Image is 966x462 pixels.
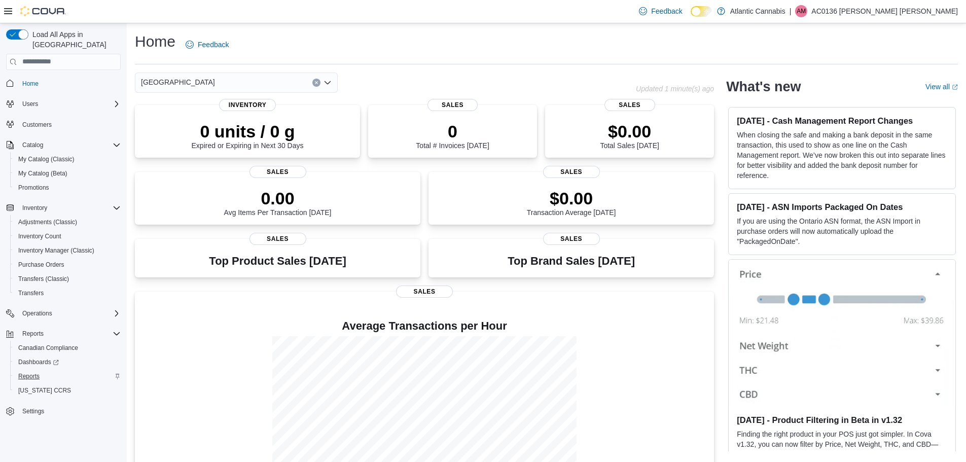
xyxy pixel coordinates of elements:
span: Sales [604,99,655,111]
a: Purchase Orders [14,259,68,271]
button: Catalog [2,138,125,152]
button: Transfers [10,286,125,300]
button: Customers [2,117,125,132]
span: Users [22,100,38,108]
span: Promotions [18,184,49,192]
button: Adjustments (Classic) [10,215,125,229]
span: Sales [543,166,600,178]
p: $0.00 [527,188,616,208]
span: Catalog [22,141,43,149]
a: Adjustments (Classic) [14,216,81,228]
input: Dark Mode [691,6,712,17]
div: AC0136 McGreeghan Emma [795,5,807,17]
span: Inventory Count [18,232,61,240]
span: Inventory [219,99,276,111]
span: Load All Apps in [GEOGRAPHIC_DATA] [28,29,121,50]
p: 0 units / 0 g [192,121,304,141]
a: View allExternal link [925,83,958,91]
span: Reports [14,370,121,382]
h3: [DATE] - ASN Imports Packaged On Dates [737,202,947,212]
span: AM [797,5,806,17]
span: Settings [18,405,121,417]
span: Reports [22,330,44,338]
a: Feedback [182,34,233,55]
a: Transfers (Classic) [14,273,73,285]
a: Inventory Manager (Classic) [14,244,98,257]
h3: [DATE] - Cash Management Report Changes [737,116,947,126]
a: Reports [14,370,44,382]
button: Inventory Manager (Classic) [10,243,125,258]
span: Operations [18,307,121,319]
span: Users [18,98,121,110]
h2: What's new [726,79,801,95]
span: My Catalog (Classic) [14,153,121,165]
h3: Top Brand Sales [DATE] [508,255,635,267]
button: Reports [18,328,48,340]
button: Operations [18,307,56,319]
span: My Catalog (Beta) [14,167,121,180]
a: Canadian Compliance [14,342,82,354]
h1: Home [135,31,175,52]
button: Reports [2,327,125,341]
a: My Catalog (Classic) [14,153,79,165]
span: Reports [18,328,121,340]
img: Cova [20,6,66,16]
p: When closing the safe and making a bank deposit in the same transaction, this used to show as one... [737,130,947,181]
button: Open list of options [324,79,332,87]
button: Promotions [10,181,125,195]
span: Inventory [22,204,47,212]
span: Feedback [651,6,682,16]
button: Catalog [18,139,47,151]
span: Reports [18,372,40,380]
div: Expired or Expiring in Next 30 Days [192,121,304,150]
p: | [790,5,792,17]
a: My Catalog (Beta) [14,167,71,180]
button: Canadian Compliance [10,341,125,355]
p: AC0136 [PERSON_NAME] [PERSON_NAME] [811,5,958,17]
button: Clear input [312,79,320,87]
div: Avg Items Per Transaction [DATE] [224,188,332,217]
a: Promotions [14,182,53,194]
a: Transfers [14,287,48,299]
span: Inventory Manager (Classic) [18,246,94,255]
span: Dashboards [18,358,59,366]
a: Customers [18,119,56,131]
span: Purchase Orders [18,261,64,269]
span: Transfers (Classic) [18,275,69,283]
nav: Complex example [6,72,121,445]
span: Sales [249,166,306,178]
span: Adjustments (Classic) [14,216,121,228]
span: Sales [543,233,600,245]
span: Inventory Count [14,230,121,242]
span: Dashboards [14,356,121,368]
span: [GEOGRAPHIC_DATA] [141,76,215,88]
button: Settings [2,404,125,418]
a: [US_STATE] CCRS [14,384,75,397]
div: Transaction Average [DATE] [527,188,616,217]
span: Canadian Compliance [18,344,78,352]
span: My Catalog (Classic) [18,155,75,163]
span: My Catalog (Beta) [18,169,67,177]
h4: Average Transactions per Hour [143,320,706,332]
span: Home [18,77,121,90]
span: Settings [22,407,44,415]
a: Settings [18,405,48,417]
a: Home [18,78,43,90]
span: Canadian Compliance [14,342,121,354]
span: Home [22,80,39,88]
span: Operations [22,309,52,317]
button: Reports [10,369,125,383]
span: Washington CCRS [14,384,121,397]
a: Dashboards [10,355,125,369]
h3: [DATE] - Product Filtering in Beta in v1.32 [737,415,947,425]
span: Adjustments (Classic) [18,218,77,226]
span: Transfers (Classic) [14,273,121,285]
p: If you are using the Ontario ASN format, the ASN Import in purchase orders will now automatically... [737,216,947,246]
span: Feedback [198,40,229,50]
span: [US_STATE] CCRS [18,386,71,395]
p: 0 [416,121,489,141]
button: Inventory [2,201,125,215]
span: Transfers [14,287,121,299]
a: Dashboards [14,356,63,368]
